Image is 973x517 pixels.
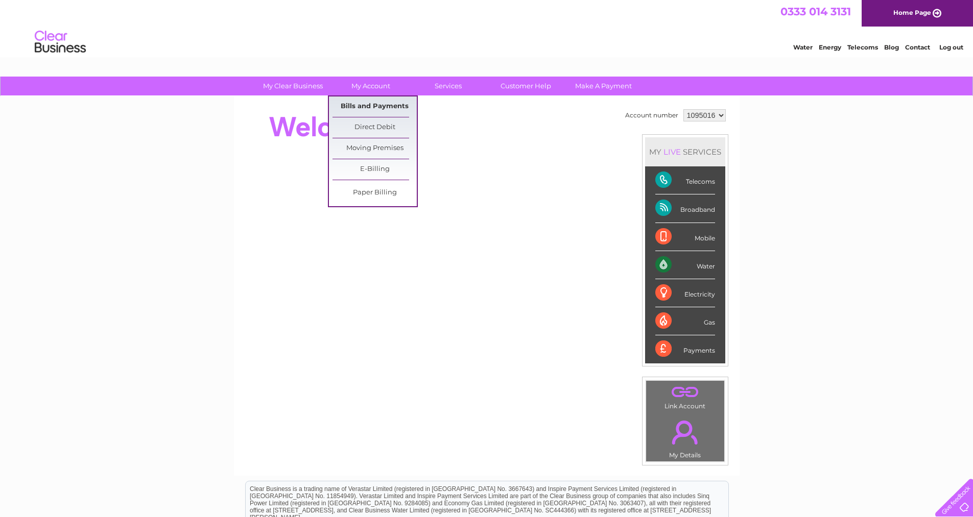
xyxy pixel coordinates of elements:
[819,43,841,51] a: Energy
[333,96,417,117] a: Bills and Payments
[646,380,725,412] td: Link Account
[333,117,417,138] a: Direct Debit
[655,335,715,363] div: Payments
[884,43,899,51] a: Blog
[328,77,413,95] a: My Account
[661,147,683,157] div: LIVE
[780,5,851,18] a: 0333 014 3131
[623,107,681,124] td: Account number
[655,223,715,251] div: Mobile
[905,43,930,51] a: Contact
[793,43,813,51] a: Water
[655,279,715,307] div: Electricity
[333,183,417,203] a: Paper Billing
[939,43,963,51] a: Log out
[655,194,715,223] div: Broadband
[645,137,725,166] div: MY SERVICES
[246,6,728,50] div: Clear Business is a trading name of Verastar Limited (registered in [GEOGRAPHIC_DATA] No. 3667643...
[655,251,715,279] div: Water
[333,138,417,159] a: Moving Premises
[655,307,715,335] div: Gas
[646,412,725,462] td: My Details
[34,27,86,58] img: logo.png
[847,43,878,51] a: Telecoms
[649,414,722,450] a: .
[406,77,490,95] a: Services
[484,77,568,95] a: Customer Help
[333,159,417,180] a: E-Billing
[561,77,646,95] a: Make A Payment
[649,383,722,401] a: .
[655,166,715,194] div: Telecoms
[251,77,335,95] a: My Clear Business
